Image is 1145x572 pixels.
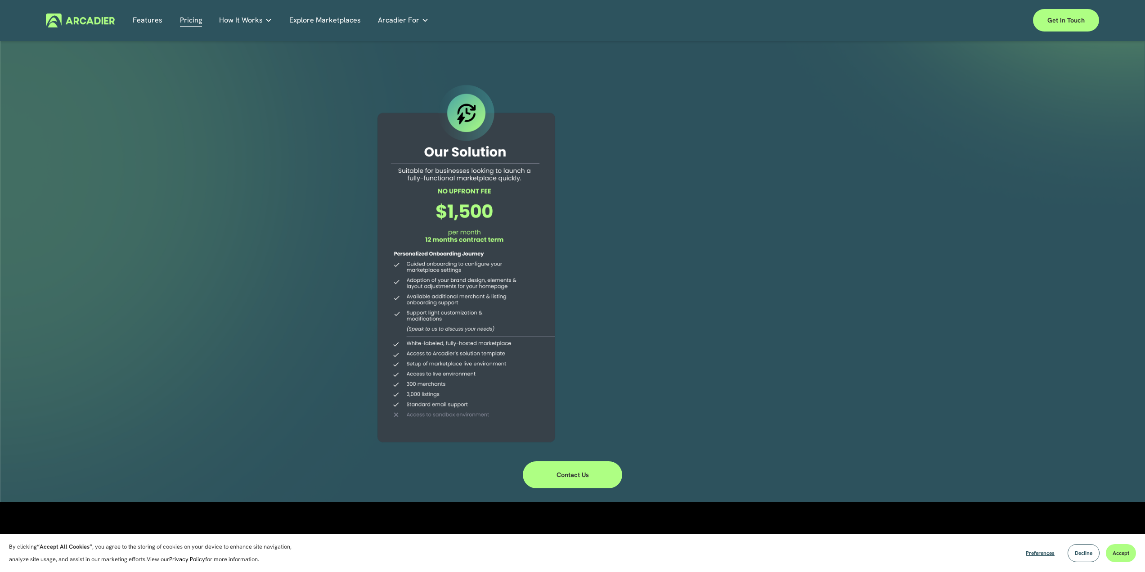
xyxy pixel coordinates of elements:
[9,540,301,566] p: By clicking , you agree to the storing of cookies on your device to enhance site navigation, anal...
[1033,9,1099,32] a: Get in touch
[1019,544,1061,562] button: Preferences
[1068,544,1100,562] button: Decline
[133,14,162,27] a: Features
[1106,544,1136,562] button: Accept
[219,14,263,27] span: How It Works
[180,14,202,27] a: Pricing
[219,14,272,27] a: folder dropdown
[1075,549,1092,557] span: Decline
[37,543,92,550] strong: “Accept All Cookies”
[1113,549,1129,557] span: Accept
[378,14,419,27] span: Arcadier For
[169,555,205,563] a: Privacy Policy
[289,14,361,27] a: Explore Marketplaces
[1026,549,1055,557] span: Preferences
[378,14,429,27] a: folder dropdown
[523,461,623,488] a: Contact Us
[46,14,115,27] img: Arcadier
